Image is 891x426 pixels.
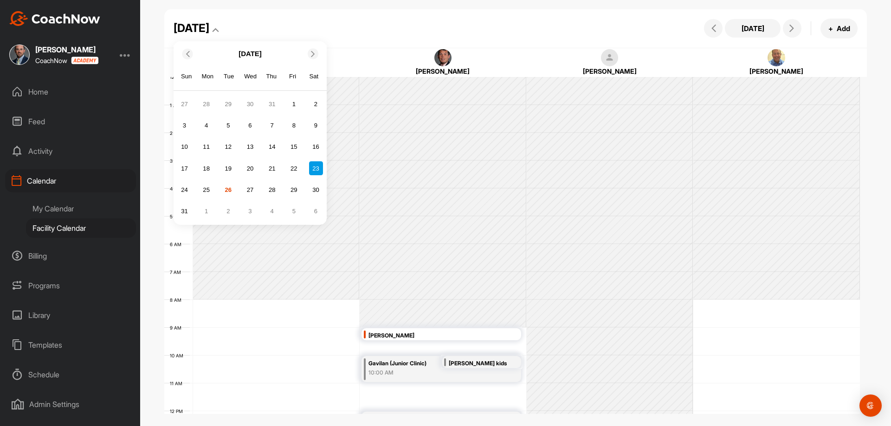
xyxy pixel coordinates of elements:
[164,158,191,164] div: 3 AM
[5,110,136,133] div: Feed
[164,242,191,247] div: 6 AM
[164,102,190,108] div: 1 AM
[239,49,262,59] p: [DATE]
[5,80,136,103] div: Home
[368,369,492,377] div: 10:00 AM
[200,119,213,133] div: Choose Monday, August 4th, 2025
[243,161,257,175] div: Choose Wednesday, August 20th, 2025
[265,97,279,111] div: Choose Thursday, July 31st, 2025
[309,97,323,111] div: Choose Saturday, August 2nd, 2025
[449,358,509,369] div: [PERSON_NAME] kids
[177,140,191,154] div: Choose Sunday, August 10th, 2025
[768,49,785,67] img: square_5a13682fe1964a714648e8b50751e48a.jpg
[164,325,191,331] div: 9 AM
[9,45,30,65] img: square_b52f1b3ed8ddd02b22c9313923910c5f.jpg
[243,119,257,133] div: Choose Wednesday, August 6th, 2025
[243,204,257,218] div: Choose Wednesday, September 3rd, 2025
[164,297,191,303] div: 8 AM
[164,214,191,219] div: 5 AM
[5,274,136,297] div: Programs
[309,161,323,175] div: Choose Saturday, August 23rd, 2025
[5,169,136,192] div: Calendar
[223,70,235,83] div: Tue
[368,331,492,341] div: [PERSON_NAME]
[26,218,136,238] div: Facility Calendar
[265,204,279,218] div: Choose Thursday, September 4th, 2025
[5,393,136,416] div: Admin Settings
[164,186,191,191] div: 4 AM
[309,140,323,154] div: Choose Saturday, August 16th, 2025
[725,19,781,38] button: [DATE]
[164,130,191,136] div: 2 AM
[200,161,213,175] div: Choose Monday, August 18th, 2025
[221,140,235,154] div: Choose Tuesday, August 12th, 2025
[5,333,136,356] div: Templates
[164,381,192,386] div: 11 AM
[26,199,136,218] div: My Calendar
[243,140,257,154] div: Choose Wednesday, August 13th, 2025
[368,358,492,369] div: Gavilan (Junior Clinic)
[221,183,235,197] div: Choose Tuesday, August 26th, 2025
[287,204,301,218] div: Choose Friday, September 5th, 2025
[221,161,235,175] div: Choose Tuesday, August 19th, 2025
[309,204,323,218] div: Choose Saturday, September 6th, 2025
[200,140,213,154] div: Choose Monday, August 11th, 2025
[265,140,279,154] div: Choose Thursday, August 14th, 2025
[177,183,191,197] div: Choose Sunday, August 24th, 2025
[243,97,257,111] div: Choose Wednesday, July 30th, 2025
[202,70,214,83] div: Mon
[859,394,882,417] div: Open Intercom Messenger
[200,97,213,111] div: Choose Monday, July 28th, 2025
[820,19,858,38] button: +Add
[434,49,452,67] img: square_1ac73798e4a49bae1803452b6221b042.jpg
[164,269,190,275] div: 7 AM
[308,70,320,83] div: Sat
[601,49,619,67] img: square_default-ef6cabf814de5a2bf16c804365e32c732080f9872bdf737d349900a9daf73cf9.png
[177,97,191,111] div: Choose Sunday, July 27th, 2025
[177,204,191,218] div: Choose Sunday, August 31st, 2025
[309,183,323,197] div: Choose Saturday, August 30th, 2025
[244,70,256,83] div: Wed
[287,70,299,83] div: Fri
[5,363,136,386] div: Schedule
[200,183,213,197] div: Choose Monday, August 25th, 2025
[265,183,279,197] div: Choose Thursday, August 28th, 2025
[9,11,100,26] img: CoachNow
[540,66,679,76] div: [PERSON_NAME]
[164,353,193,358] div: 10 AM
[5,140,136,163] div: Activity
[243,183,257,197] div: Choose Wednesday, August 27th, 2025
[177,119,191,133] div: Choose Sunday, August 3rd, 2025
[287,161,301,175] div: Choose Friday, August 22nd, 2025
[177,161,191,175] div: Choose Sunday, August 17th, 2025
[35,46,98,53] div: [PERSON_NAME]
[5,244,136,267] div: Billing
[174,20,209,37] div: [DATE]
[200,204,213,218] div: Choose Monday, September 1st, 2025
[71,57,98,64] img: CoachNow acadmey
[265,70,278,83] div: Thu
[265,119,279,133] div: Choose Thursday, August 7th, 2025
[221,204,235,218] div: Choose Tuesday, September 2nd, 2025
[287,119,301,133] div: Choose Friday, August 8th, 2025
[374,66,512,76] div: [PERSON_NAME]
[287,183,301,197] div: Choose Friday, August 29th, 2025
[265,161,279,175] div: Choose Thursday, August 21st, 2025
[164,74,193,80] div: 12 AM
[828,24,833,33] span: +
[164,408,192,414] div: 12 PM
[221,119,235,133] div: Choose Tuesday, August 5th, 2025
[707,66,846,76] div: [PERSON_NAME]
[221,97,235,111] div: Choose Tuesday, July 29th, 2025
[35,57,98,64] div: CoachNow
[176,96,324,219] div: month 2025-08
[5,304,136,327] div: Library
[309,119,323,133] div: Choose Saturday, August 9th, 2025
[287,97,301,111] div: Choose Friday, August 1st, 2025
[287,140,301,154] div: Choose Friday, August 15th, 2025
[181,70,193,83] div: Sun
